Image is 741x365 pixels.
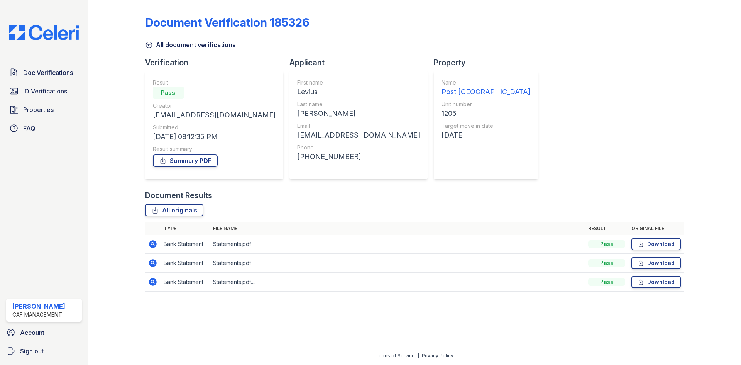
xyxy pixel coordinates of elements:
div: Target move in date [442,122,530,130]
div: Document Verification 185326 [145,15,310,29]
a: All originals [145,204,203,216]
a: Download [631,238,681,250]
div: First name [297,79,420,87]
div: [PERSON_NAME] [12,302,65,311]
div: [PHONE_NUMBER] [297,151,420,162]
div: Last name [297,100,420,108]
a: Terms of Service [376,353,415,358]
div: Creator [153,102,276,110]
th: Type [161,222,210,235]
div: Post [GEOGRAPHIC_DATA] [442,87,530,97]
div: Phone [297,144,420,151]
div: [PERSON_NAME] [297,108,420,119]
a: All document verifications [145,40,236,49]
a: Summary PDF [153,154,218,167]
a: Privacy Policy [422,353,453,358]
div: [EMAIL_ADDRESS][DOMAIN_NAME] [153,110,276,121]
div: Pass [588,278,625,286]
div: Pass [588,240,625,248]
td: Statements.pdf [210,254,585,273]
div: Unit number [442,100,530,108]
div: Submitted [153,124,276,131]
div: [DATE] 08:12:35 PM [153,131,276,142]
span: ID Verifications [23,87,67,96]
a: Sign out [3,343,85,359]
td: Bank Statement [161,254,210,273]
span: FAQ [23,124,36,133]
span: Sign out [20,346,44,356]
div: Property [434,57,544,68]
a: Account [3,325,85,340]
div: | [418,353,419,358]
div: Pass [153,87,184,99]
div: Levius [297,87,420,97]
div: 1205 [442,108,530,119]
td: Statements.pdf.... [210,273,585,292]
div: Applicant [289,57,434,68]
div: Verification [145,57,289,68]
a: FAQ [6,121,82,136]
div: Name [442,79,530,87]
div: Email [297,122,420,130]
td: Bank Statement [161,235,210,254]
a: ID Verifications [6,83,82,99]
div: [EMAIL_ADDRESS][DOMAIN_NAME] [297,130,420,141]
div: Document Results [145,190,212,201]
td: Statements.pdf [210,235,585,254]
div: Result summary [153,145,276,153]
td: Bank Statement [161,273,210,292]
a: Name Post [GEOGRAPHIC_DATA] [442,79,530,97]
div: [DATE] [442,130,530,141]
span: Account [20,328,44,337]
span: Doc Verifications [23,68,73,77]
th: Result [585,222,628,235]
a: Doc Verifications [6,65,82,80]
div: Result [153,79,276,87]
a: Download [631,257,681,269]
a: Download [631,276,681,288]
th: Original file [628,222,684,235]
div: CAF Management [12,311,65,319]
img: CE_Logo_Blue-a8612792a0a2168367f1c8372b55b34899dd931a85d93a1a3d3e32e68fde9ad4.png [3,25,85,40]
span: Properties [23,105,54,114]
div: Pass [588,259,625,267]
th: File name [210,222,585,235]
a: Properties [6,102,82,117]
